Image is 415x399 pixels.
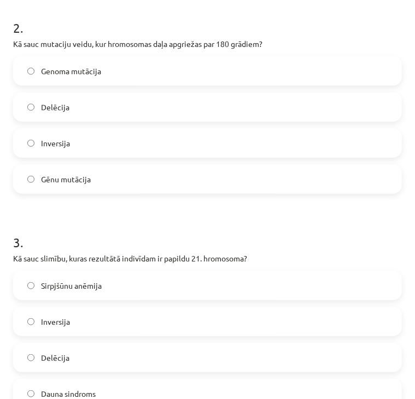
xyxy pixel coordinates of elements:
span: Delēcija [41,102,69,113]
span: Gēnu mutācija [41,174,91,185]
input: Inversija [27,318,34,325]
h1: 2 . [13,1,402,35]
p: Kā sauc slimību, kuras rezultātā indivīdam ir papildu 21. hromosoma? [13,253,402,264]
input: Sirpjšūnu anēmija [27,282,34,289]
span: Genoma mutācija [41,65,101,77]
span: Delēcija [41,352,69,364]
input: Genoma mutācija [27,68,34,75]
span: Inversija [41,138,70,149]
input: Dauna sindroms [27,390,34,397]
input: Delēcija [27,354,34,361]
input: Inversija [27,140,34,147]
input: Delēcija [27,104,34,111]
span: Inversija [41,316,70,327]
input: Gēnu mutācija [27,176,34,183]
span: Sirpjšūnu anēmija [41,280,102,291]
p: Kā sauc mutaciju veidu, kur hromosomas daļa apgriežas par 180 grādiem? [13,38,402,50]
h1: 3 . [13,216,402,249]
